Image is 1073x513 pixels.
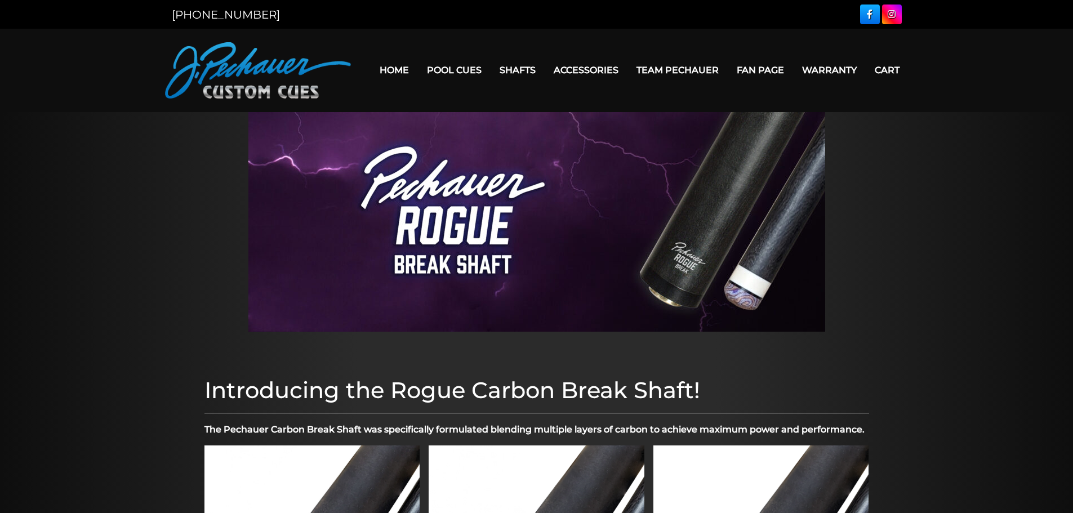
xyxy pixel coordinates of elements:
strong: The Pechauer Carbon Break Shaft was specifically formulated blending multiple layers of carbon to... [204,424,865,435]
a: Shafts [491,56,545,84]
a: Accessories [545,56,627,84]
img: Pechauer Custom Cues [165,42,351,99]
h1: Introducing the Rogue Carbon Break Shaft! [204,377,869,404]
a: [PHONE_NUMBER] [172,8,280,21]
a: Home [371,56,418,84]
a: Cart [866,56,909,84]
a: Fan Page [728,56,793,84]
a: Warranty [793,56,866,84]
a: Pool Cues [418,56,491,84]
a: Team Pechauer [627,56,728,84]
